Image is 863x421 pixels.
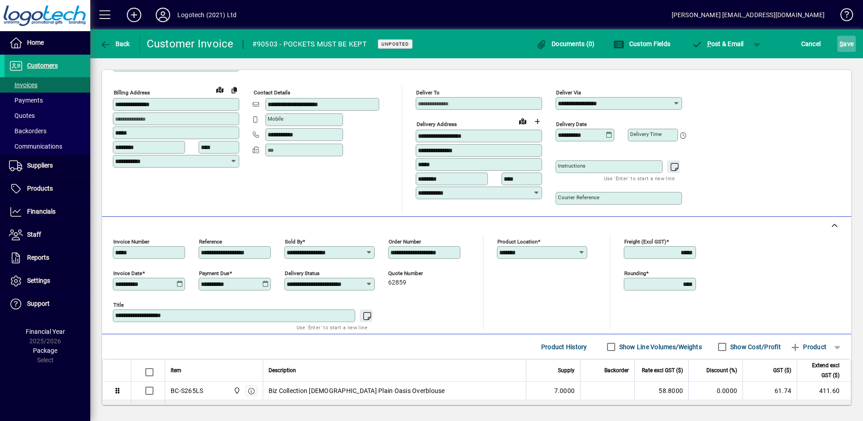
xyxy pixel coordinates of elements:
[113,302,124,308] mat-label: Title
[536,40,595,47] span: Documents (0)
[227,83,241,97] button: Copy to Delivery address
[5,201,90,223] a: Financials
[97,36,132,52] button: Back
[27,208,56,215] span: Financials
[100,40,130,47] span: Back
[285,270,320,276] mat-label: Delivery status
[5,123,90,139] a: Backorders
[688,382,742,400] td: 0.0000
[27,39,44,46] span: Home
[297,322,367,332] mat-hint: Use 'Enter' to start a new line
[27,277,50,284] span: Settings
[630,131,662,137] mat-label: Delivery time
[538,339,591,355] button: Product History
[381,41,409,47] span: Unposted
[5,224,90,246] a: Staff
[837,36,856,52] button: Save
[624,239,666,245] mat-label: Freight (excl GST)
[285,239,302,245] mat-label: Sold by
[27,62,58,69] span: Customers
[5,32,90,54] a: Home
[640,386,683,395] div: 58.8000
[672,8,825,22] div: [PERSON_NAME] [EMAIL_ADDRESS][DOMAIN_NAME]
[5,247,90,269] a: Reports
[534,36,597,52] button: Documents (0)
[147,37,234,51] div: Customer Invoice
[231,386,241,396] span: Central
[27,300,50,307] span: Support
[388,271,442,276] span: Quote number
[269,386,445,395] span: Biz Collection [DEMOGRAPHIC_DATA] Plain Oasis Overblouse
[27,254,49,261] span: Reports
[617,342,702,351] label: Show Line Volumes/Weights
[834,2,852,31] a: Knowledge Base
[268,116,283,122] mat-label: Mobile
[26,328,65,335] span: Financial Year
[113,239,149,245] mat-label: Invoice number
[556,121,587,127] mat-label: Delivery date
[5,108,90,123] a: Quotes
[687,36,748,52] button: Post & Email
[785,339,831,355] button: Product
[790,340,826,354] span: Product
[120,7,148,23] button: Add
[558,365,575,375] span: Supply
[5,154,90,177] a: Suppliers
[558,163,585,169] mat-label: Instructions
[5,293,90,315] a: Support
[113,270,142,276] mat-label: Invoice date
[642,365,683,375] span: Rate excl GST ($)
[840,37,854,51] span: ave
[742,382,797,400] td: 61.74
[706,365,737,375] span: Discount (%)
[27,185,53,192] span: Products
[90,36,140,52] app-page-header-button: Back
[5,93,90,108] a: Payments
[389,239,421,245] mat-label: Order number
[5,270,90,292] a: Settings
[799,36,823,52] button: Cancel
[728,342,781,351] label: Show Cost/Profit
[797,382,851,400] td: 411.60
[5,139,90,154] a: Communications
[171,386,203,395] div: BC-S265LS
[27,231,41,238] span: Staff
[9,127,46,135] span: Backorders
[199,239,222,245] mat-label: Reference
[515,114,530,128] a: View on map
[9,112,35,119] span: Quotes
[388,279,406,286] span: 62859
[613,40,670,47] span: Custom Fields
[554,386,575,395] span: 7.0000
[5,178,90,200] a: Products
[27,162,53,169] span: Suppliers
[707,40,711,47] span: P
[148,7,177,23] button: Profile
[558,194,599,201] mat-label: Courier Reference
[611,36,673,52] button: Custom Fields
[9,81,37,89] span: Invoices
[213,82,227,97] a: View on map
[773,365,791,375] span: GST ($)
[691,40,744,47] span: ost & Email
[9,143,62,150] span: Communications
[416,89,440,96] mat-label: Deliver To
[171,365,181,375] span: Item
[801,37,821,51] span: Cancel
[840,40,843,47] span: S
[556,89,581,96] mat-label: Deliver via
[530,114,544,129] button: Choose address
[541,340,587,354] span: Product History
[604,173,675,183] mat-hint: Use 'Enter' to start a new line
[803,360,840,380] span: Extend excl GST ($)
[199,270,229,276] mat-label: Payment due
[604,365,629,375] span: Backorder
[5,77,90,93] a: Invoices
[177,8,237,22] div: Logotech (2021) Ltd
[9,97,43,104] span: Payments
[33,347,57,354] span: Package
[252,37,367,51] div: #90503 - POCKETS MUST BE KEPT
[624,270,646,276] mat-label: Rounding
[497,239,538,245] mat-label: Product location
[269,365,296,375] span: Description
